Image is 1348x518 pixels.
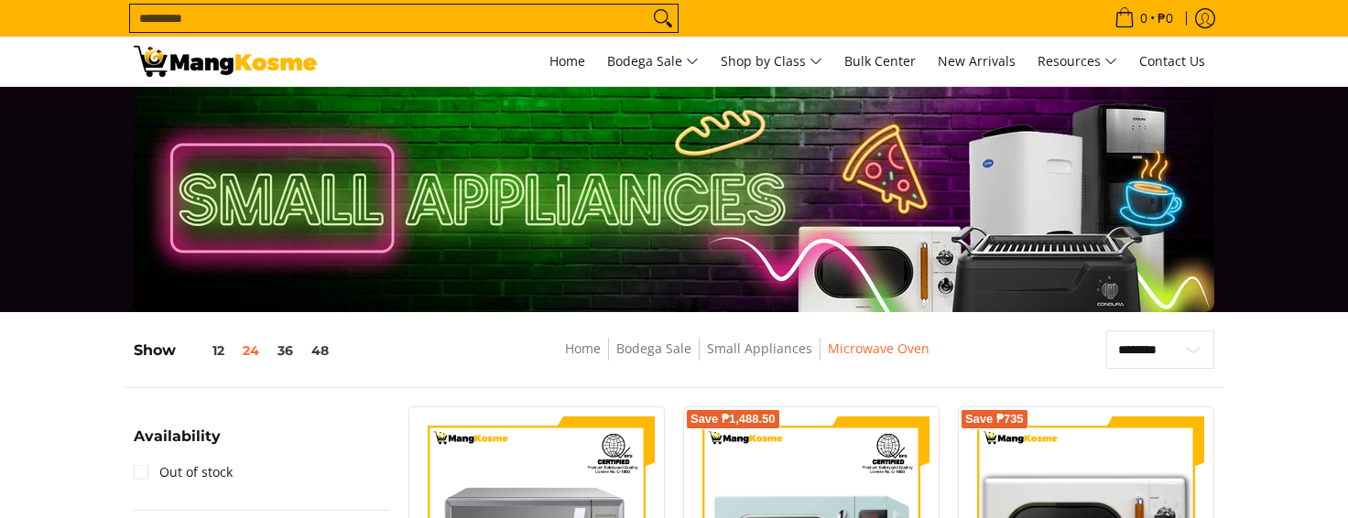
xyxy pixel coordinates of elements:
[616,340,691,357] a: Bodega Sale
[965,414,1024,425] span: Save ₱735
[835,37,925,86] a: Bulk Center
[929,37,1025,86] a: New Arrivals
[549,52,585,70] span: Home
[938,52,1016,70] span: New Arrivals
[712,37,832,86] a: Shop by Class
[607,50,699,73] span: Bodega Sale
[721,50,822,73] span: Shop by Class
[1028,37,1126,86] a: Resources
[134,429,221,444] span: Availability
[1137,12,1150,25] span: 0
[690,414,776,425] span: Save ₱1,488.50
[268,343,302,358] button: 36
[134,429,221,458] summary: Open
[1109,8,1179,28] span: •
[176,343,234,358] button: 12
[234,343,268,358] button: 24
[134,46,317,77] img: Small Appliances l Mang Kosme: Home Appliances Warehouse Sale Microwave Oven
[828,338,929,361] span: Microwave Oven
[648,5,678,32] button: Search
[335,37,1214,86] nav: Main Menu
[844,52,916,70] span: Bulk Center
[565,340,601,357] a: Home
[707,340,812,357] a: Small Appliances
[1155,12,1176,25] span: ₱0
[1038,50,1117,73] span: Resources
[134,458,233,487] a: Out of stock
[1139,52,1205,70] span: Contact Us
[134,341,338,360] h5: Show
[443,338,1050,379] nav: Breadcrumbs
[540,37,594,86] a: Home
[598,37,708,86] a: Bodega Sale
[302,343,338,358] button: 48
[1130,37,1214,86] a: Contact Us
